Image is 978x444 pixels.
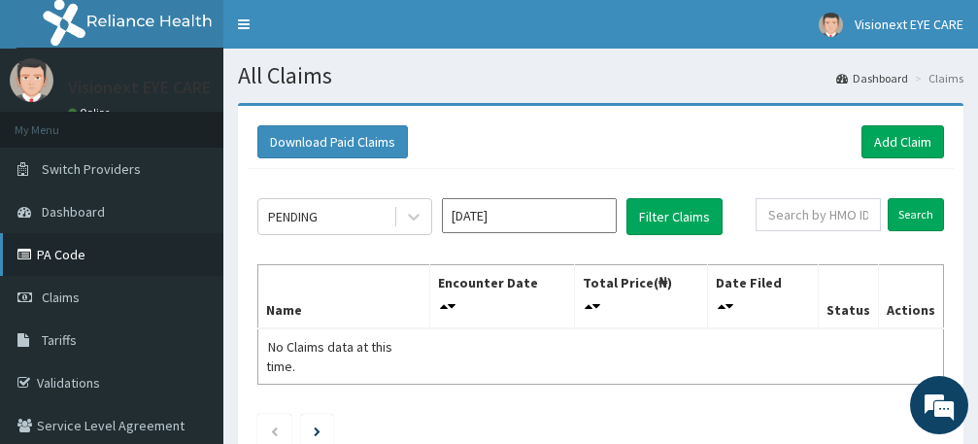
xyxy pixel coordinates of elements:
a: Add Claim [861,125,944,158]
span: Switch Providers [42,160,141,178]
th: Name [258,265,430,329]
th: Date Filed [708,265,819,329]
th: Status [818,265,878,329]
p: Visionext EYE CARE [68,79,211,96]
li: Claims [910,70,963,86]
th: Total Price(₦) [574,265,708,329]
span: No Claims data at this time. [266,338,392,375]
a: Previous page [270,422,279,439]
th: Actions [878,265,943,329]
span: Claims [42,289,80,306]
button: Download Paid Claims [257,125,408,158]
img: User Image [819,13,843,37]
input: Search by HMO ID [756,198,881,231]
input: Select Month and Year [442,198,617,233]
span: Dashboard [42,203,105,221]
span: Tariffs [42,331,77,349]
a: Next page [314,422,320,439]
span: Visionext EYE CARE [855,16,963,33]
input: Search [888,198,944,231]
div: PENDING [268,207,318,226]
a: Dashboard [836,70,908,86]
th: Encounter Date [430,265,575,329]
img: User Image [10,58,53,102]
a: Online [68,106,115,120]
button: Filter Claims [626,198,723,235]
h1: All Claims [238,63,963,88]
